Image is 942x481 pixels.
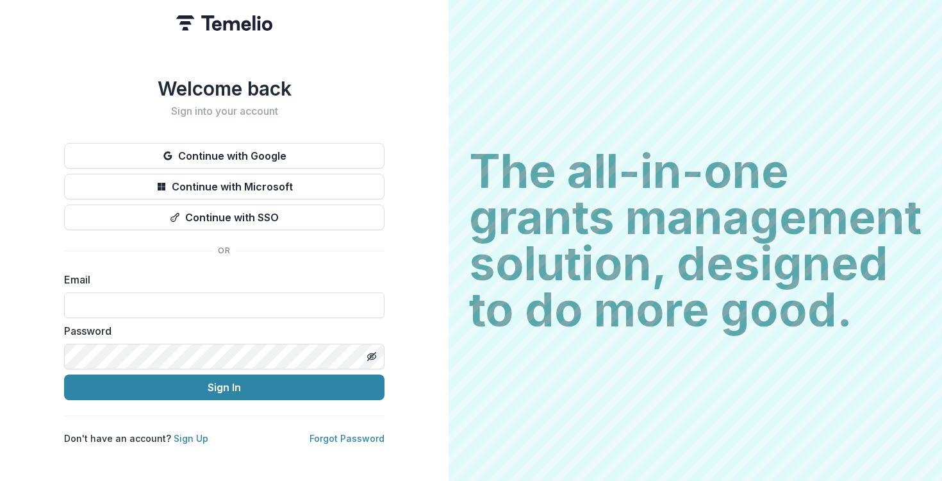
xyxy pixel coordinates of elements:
[64,375,384,400] button: Sign In
[64,105,384,117] h2: Sign into your account
[64,432,208,445] p: Don't have an account?
[310,433,384,444] a: Forgot Password
[361,346,382,367] button: Toggle password visibility
[64,272,377,287] label: Email
[64,205,384,230] button: Continue with SSO
[174,433,208,444] a: Sign Up
[64,77,384,100] h1: Welcome back
[64,323,377,339] label: Password
[64,174,384,199] button: Continue with Microsoft
[64,143,384,169] button: Continue with Google
[176,15,272,31] img: Temelio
